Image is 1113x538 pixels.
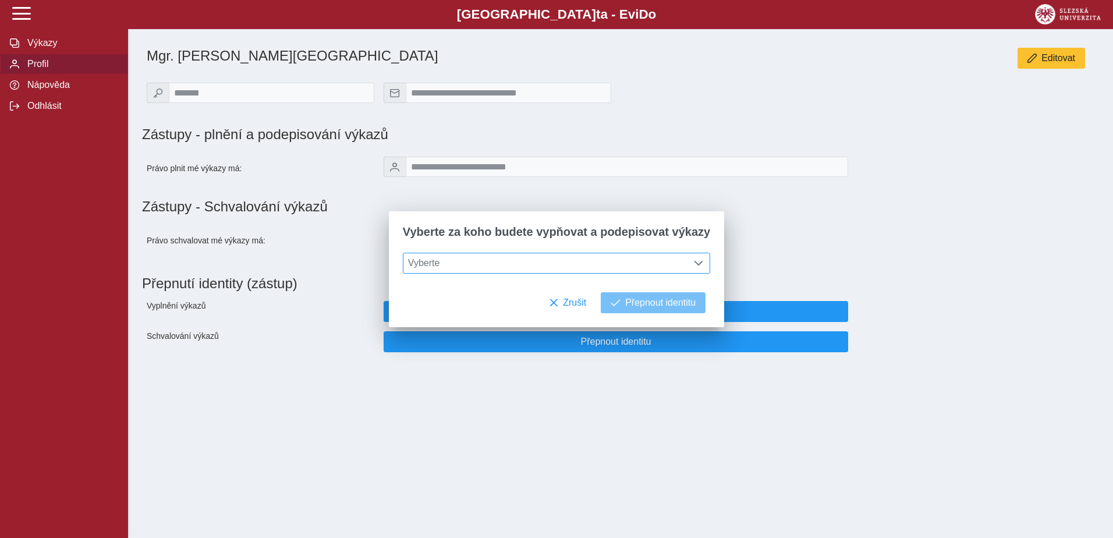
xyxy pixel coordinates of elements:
[394,337,838,347] span: Přepnout identitu
[24,80,118,90] span: Nápověda
[384,301,848,322] button: Přepnout identitu
[142,126,769,143] h1: Zástupy - plnění a podepisování výkazů
[142,327,379,357] div: Schvalování výkazů
[403,225,710,239] span: Vyberte za koho budete vypňovat a podepisovat výkazy
[625,298,696,308] span: Přepnout identitu
[24,101,118,111] span: Odhlásit
[384,331,848,352] button: Přepnout identitu
[563,298,586,308] span: Zrušit
[147,48,769,64] h1: Mgr. [PERSON_NAME][GEOGRAPHIC_DATA]
[639,7,648,22] span: D
[24,38,118,48] span: Výkazy
[142,296,379,327] div: Vyplnění výkazů
[1018,48,1085,69] button: Editovat
[142,271,1090,296] h1: Přepnutí identity (zástup)
[596,7,600,22] span: t
[35,7,1078,22] b: [GEOGRAPHIC_DATA] a - Evi
[142,199,1099,215] h1: Zástupy - Schvalování výkazů
[142,152,379,185] div: Právo plnit mé výkazy má:
[539,292,596,313] button: Zrušit
[1041,53,1075,63] span: Editovat
[403,253,688,273] span: Vyberte
[648,7,657,22] span: o
[24,59,118,69] span: Profil
[601,292,706,313] button: Přepnout identitu
[1035,4,1101,24] img: logo_web_su.png
[142,224,379,257] div: Právo schvalovat mé výkazy má:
